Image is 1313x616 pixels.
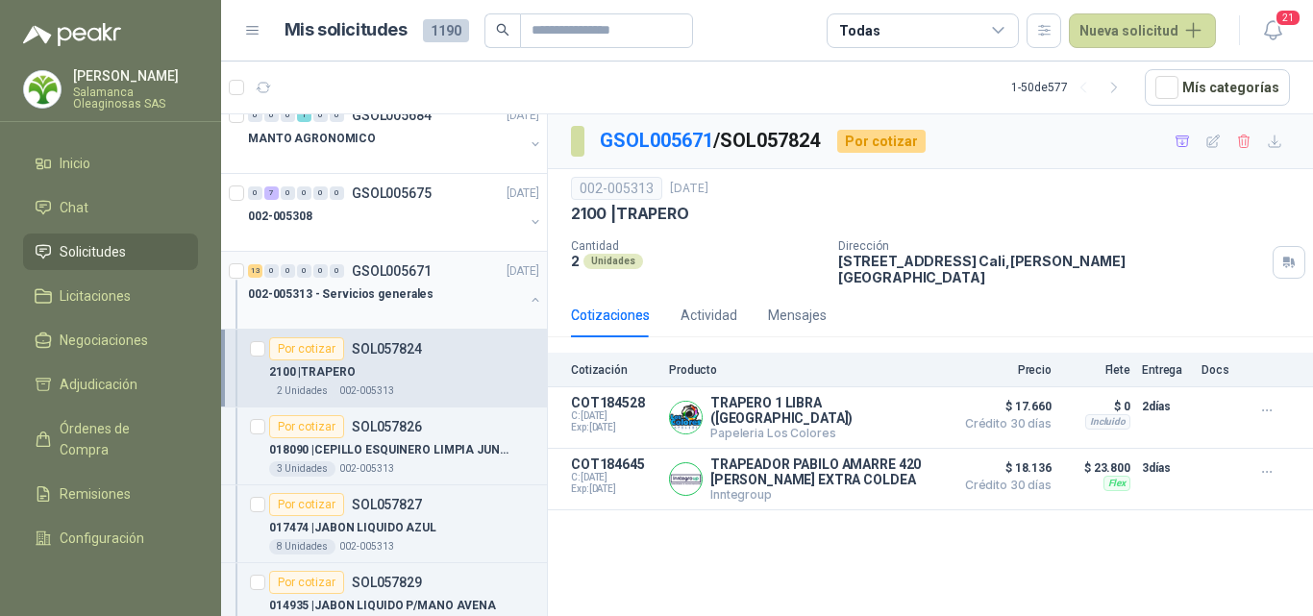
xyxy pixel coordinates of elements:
[248,264,262,278] div: 13
[269,571,344,594] div: Por cotizar
[1085,414,1130,430] div: Incluido
[768,305,827,326] div: Mensajes
[1063,395,1130,418] p: $ 0
[23,410,198,468] a: Órdenes de Compra
[23,520,198,556] a: Configuración
[571,456,657,472] p: COT184645
[269,493,344,516] div: Por cotizar
[60,418,180,460] span: Órdenes de Compra
[352,498,422,511] p: SOL057827
[73,86,198,110] p: Salamanca Oleaginosas SAS
[352,186,432,200] p: GSOL005675
[507,262,539,281] p: [DATE]
[330,186,344,200] div: 0
[60,528,144,549] span: Configuración
[710,395,944,426] p: TRAPERO 1 LIBRA ([GEOGRAPHIC_DATA])
[571,239,823,253] p: Cantidad
[352,109,432,122] p: GSOL005684
[571,483,657,495] span: Exp: [DATE]
[73,69,198,83] p: [PERSON_NAME]
[571,177,662,200] div: 002-005313
[23,234,198,270] a: Solicitudes
[281,109,295,122] div: 0
[838,239,1265,253] p: Dirección
[352,342,422,356] p: SOL057824
[269,597,496,615] p: 014935 | JABON LIQUIDO P/MANO AVENA
[571,305,650,326] div: Cotizaciones
[248,182,543,243] a: 0 7 0 0 0 0 GSOL005675[DATE] 002-005308
[710,487,944,502] p: Inntegroup
[1145,69,1290,106] button: Mís categorías
[1142,363,1190,377] p: Entrega
[571,422,657,433] span: Exp: [DATE]
[269,415,344,438] div: Por cotizar
[670,402,702,433] img: Company Logo
[330,264,344,278] div: 0
[1275,9,1301,27] span: 21
[297,186,311,200] div: 0
[955,456,1052,480] span: $ 18.136
[1063,363,1130,377] p: Flete
[297,264,311,278] div: 0
[248,186,262,200] div: 0
[571,363,657,377] p: Cotización
[269,363,355,382] p: 2100 | TRAPERO
[339,461,394,477] p: 002-005313
[507,185,539,203] p: [DATE]
[339,539,394,554] p: 002-005313
[1069,13,1216,48] button: Nueva solicitud
[955,363,1052,377] p: Precio
[496,23,509,37] span: search
[1202,363,1240,377] p: Docs
[60,483,131,505] span: Remisiones
[352,576,422,589] p: SOL057829
[838,253,1265,285] p: [STREET_ADDRESS] Cali , [PERSON_NAME][GEOGRAPHIC_DATA]
[571,204,689,224] p: 2100 | TRAPERO
[23,23,121,46] img: Logo peakr
[23,145,198,182] a: Inicio
[23,278,198,314] a: Licitaciones
[248,285,434,304] p: 002-005313 - Servicios generales
[269,383,335,399] div: 2 Unidades
[1255,13,1290,48] button: 21
[264,186,279,200] div: 7
[264,109,279,122] div: 0
[269,461,335,477] div: 3 Unidades
[352,264,432,278] p: GSOL005671
[955,418,1052,430] span: Crédito 30 días
[571,410,657,422] span: C: [DATE]
[60,241,126,262] span: Solicitudes
[1142,456,1190,480] p: 3 días
[423,19,469,42] span: 1190
[248,104,543,165] a: 0 0 0 1 0 0 GSOL005684[DATE] MANTO AGRONOMICO
[1011,72,1129,103] div: 1 - 50 de 577
[60,330,148,351] span: Negociaciones
[669,363,944,377] p: Producto
[571,395,657,410] p: COT184528
[600,129,713,152] a: GSOL005671
[1142,395,1190,418] p: 2 días
[583,254,643,269] div: Unidades
[670,180,708,198] p: [DATE]
[571,472,657,483] span: C: [DATE]
[281,186,295,200] div: 0
[264,264,279,278] div: 0
[571,253,580,269] p: 2
[248,208,312,226] p: 002-005308
[710,426,944,440] p: Papeleria Los Colores
[507,107,539,125] p: [DATE]
[1103,476,1130,491] div: Flex
[313,109,328,122] div: 0
[281,264,295,278] div: 0
[330,109,344,122] div: 0
[248,259,543,321] a: 13 0 0 0 0 0 GSOL005671[DATE] 002-005313 - Servicios generales
[23,476,198,512] a: Remisiones
[269,519,436,537] p: 017474 | JABON LIQUIDO AZUL
[23,322,198,358] a: Negociaciones
[60,285,131,307] span: Licitaciones
[221,485,547,563] a: Por cotizarSOL057827017474 |JABON LIQUIDO AZUL8 Unidades002-005313
[955,480,1052,491] span: Crédito 30 días
[670,463,702,495] img: Company Logo
[837,130,926,153] div: Por cotizar
[955,395,1052,418] span: $ 17.660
